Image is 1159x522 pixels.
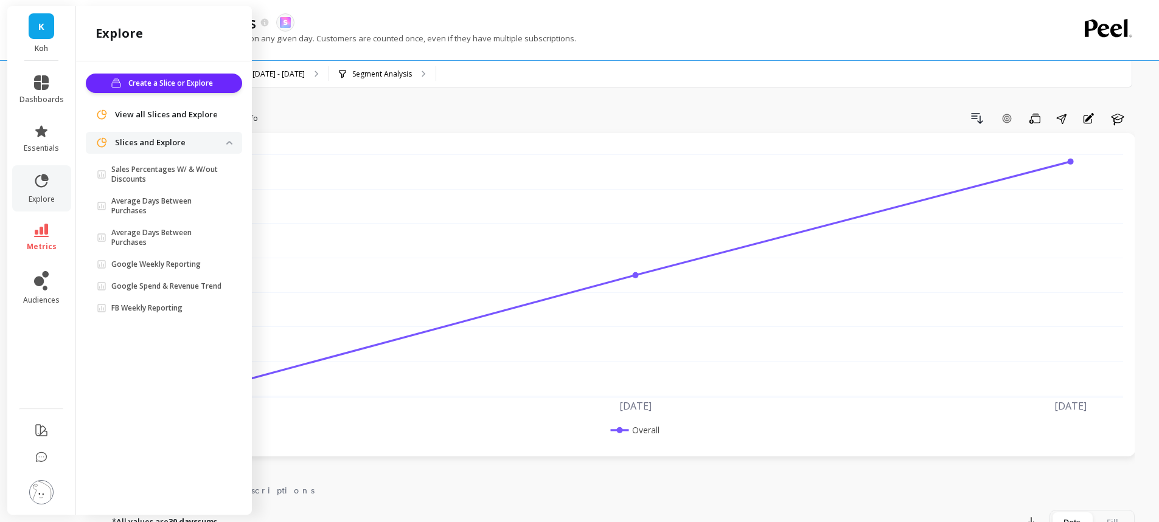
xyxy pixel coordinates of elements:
span: Create a Slice or Explore [128,77,217,89]
img: down caret icon [226,141,232,145]
img: navigation item icon [96,109,108,121]
p: Google Spend & Revenue Trend [111,281,221,291]
span: audiences [23,295,60,305]
p: Average Days Between Purchases [111,228,226,247]
p: Google Weekly Reporting [111,259,201,269]
h2: explore [96,25,143,42]
img: api.skio.svg [280,17,291,28]
nav: Tabs [102,475,1135,503]
p: Slices and Explore [115,137,226,149]
p: Segment Analysis [352,69,412,79]
img: navigation item icon [96,137,108,149]
p: Koh [19,44,64,53]
span: explore [29,194,55,204]
button: Create a Slice or Explore [86,74,242,93]
p: The number of active subscribers on any given day. Customers are counted once, even if they have ... [102,33,576,44]
span: K [38,19,44,33]
span: Subscriptions [219,484,315,496]
p: Average Days Between Purchases [111,196,226,216]
p: FB Weekly Reporting [111,303,183,313]
img: profile picture [29,480,54,504]
span: View all Slices and Explore [115,109,218,121]
span: metrics [27,242,57,252]
span: dashboards [19,95,64,105]
p: Sales Percentages W/ & W/out Discounts [111,165,226,184]
span: essentials [24,143,59,153]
